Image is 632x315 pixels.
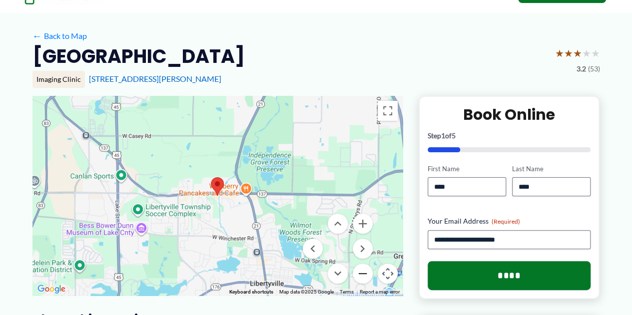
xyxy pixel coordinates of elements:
span: 3.2 [577,62,586,75]
span: ★ [573,44,582,62]
button: Zoom in [353,214,373,234]
span: (53) [588,62,600,75]
button: Move right [353,239,373,259]
img: Google [35,283,68,296]
a: Terms (opens in new tab) [340,289,354,295]
label: Last Name [512,164,591,174]
span: ★ [555,44,564,62]
button: Move up [328,214,348,234]
button: Keyboard shortcuts [229,289,273,296]
span: ★ [564,44,573,62]
button: Map camera controls [378,264,398,284]
span: 1 [441,131,445,140]
a: Report a map error [360,289,400,295]
button: Toggle fullscreen view [378,101,398,121]
a: Open this area in Google Maps (opens a new window) [35,283,68,296]
span: 5 [452,131,456,140]
a: [STREET_ADDRESS][PERSON_NAME] [89,74,221,83]
button: Move down [328,264,348,284]
h2: [GEOGRAPHIC_DATA] [32,44,245,68]
span: (Required) [492,218,520,225]
button: Zoom out [353,264,373,284]
label: Your Email Address [428,216,591,226]
p: Step of [428,132,591,139]
div: Imaging Clinic [32,71,85,88]
button: Move left [303,239,323,259]
span: ← [32,31,42,40]
span: ★ [591,44,600,62]
label: First Name [428,164,506,174]
a: ←Back to Map [32,28,87,43]
span: ★ [582,44,591,62]
h2: Book Online [428,105,591,124]
span: Map data ©2025 Google [279,289,334,295]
